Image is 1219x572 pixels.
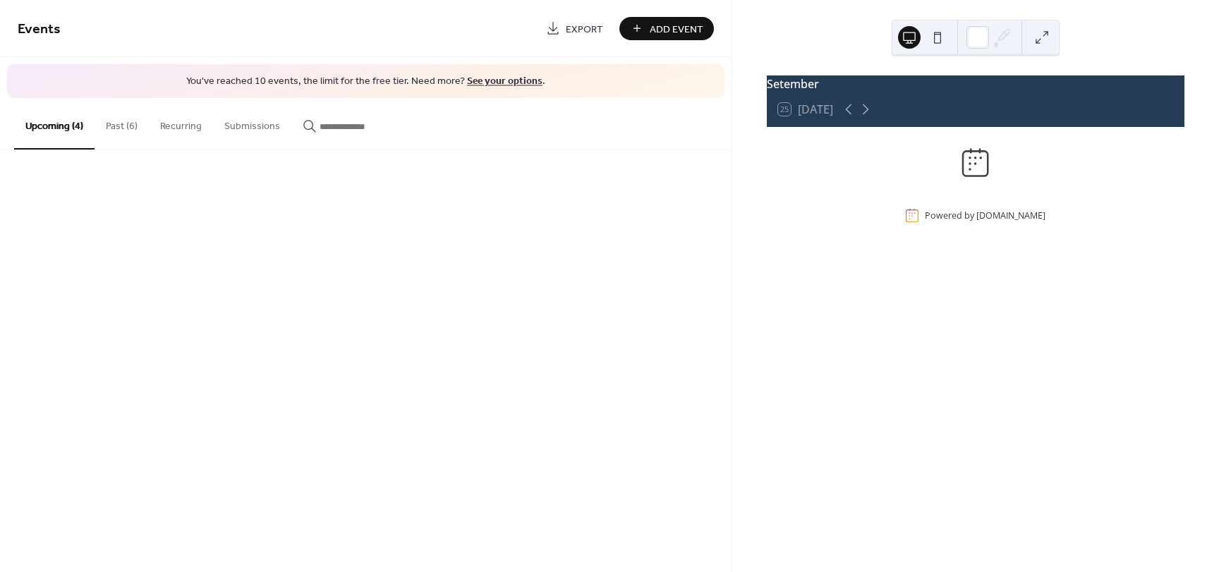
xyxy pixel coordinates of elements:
[767,75,1184,92] div: Setember
[467,72,542,91] a: See your options
[18,16,61,43] span: Events
[925,209,1045,221] div: Powered by
[21,75,710,89] span: You've reached 10 events, the limit for the free tier. Need more? .
[535,17,614,40] a: Export
[149,98,213,148] button: Recurring
[95,98,149,148] button: Past (6)
[14,98,95,150] button: Upcoming (4)
[976,209,1045,221] a: [DOMAIN_NAME]
[566,22,603,37] span: Export
[213,98,291,148] button: Submissions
